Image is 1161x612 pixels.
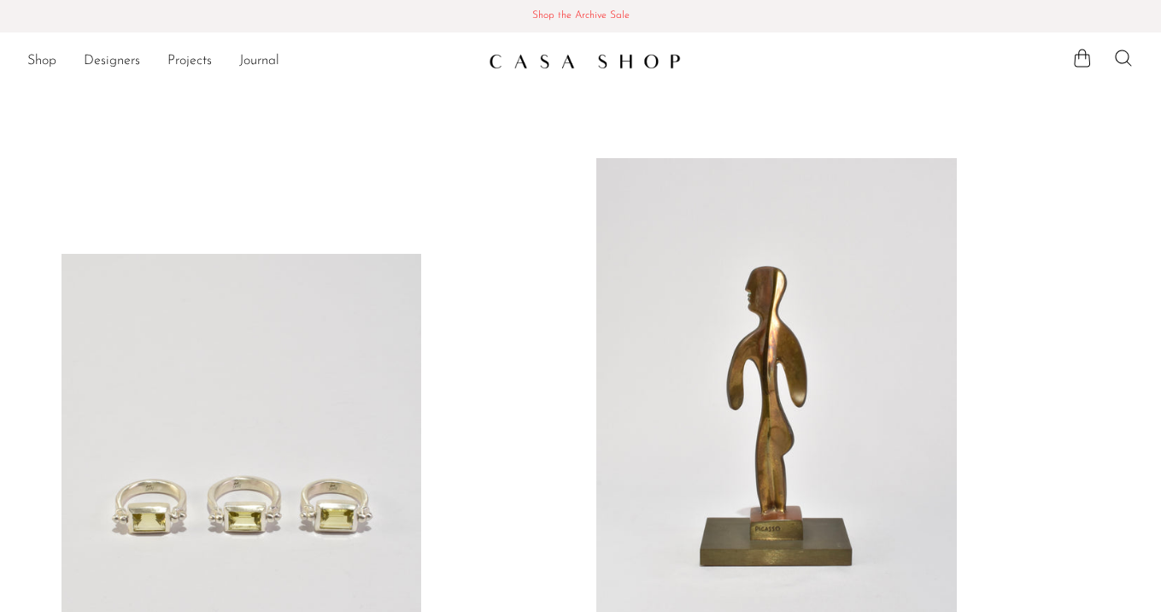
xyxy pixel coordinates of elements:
nav: Desktop navigation [27,47,475,76]
a: Journal [239,50,279,73]
span: Shop the Archive Sale [14,7,1147,26]
a: Projects [167,50,212,73]
a: Designers [84,50,140,73]
ul: NEW HEADER MENU [27,47,475,76]
a: Shop [27,50,56,73]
